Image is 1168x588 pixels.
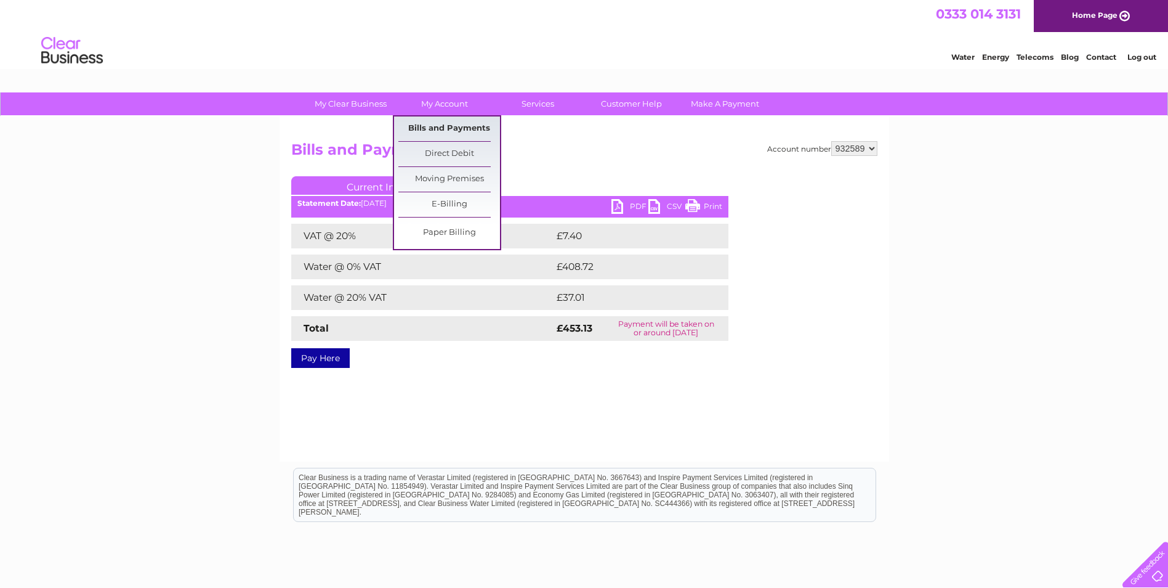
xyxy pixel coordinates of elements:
a: Pay Here [291,348,350,368]
div: Clear Business is a trading name of Verastar Limited (registered in [GEOGRAPHIC_DATA] No. 3667643... [294,7,876,60]
strong: £453.13 [557,322,592,334]
b: Statement Date: [297,198,361,208]
td: Payment will be taken on or around [DATE] [604,316,728,341]
a: Moving Premises [398,167,500,192]
a: Current Invoice [291,176,476,195]
a: My Account [393,92,495,115]
a: My Clear Business [300,92,401,115]
a: Services [487,92,589,115]
a: Contact [1086,52,1116,62]
a: E-Billing [398,192,500,217]
td: £7.40 [554,224,699,248]
td: Water @ 0% VAT [291,255,554,279]
a: Direct Debit [398,142,500,166]
a: Paper Billing [398,221,500,245]
h2: Bills and Payments [291,141,877,165]
div: [DATE] [291,199,728,208]
a: Bills and Payments [398,116,500,141]
a: Make A Payment [674,92,776,115]
td: £37.01 [554,285,702,310]
td: £408.72 [554,255,707,279]
a: Energy [982,52,1009,62]
a: Telecoms [1017,52,1053,62]
a: Blog [1061,52,1079,62]
td: VAT @ 20% [291,224,554,248]
a: CSV [648,199,685,217]
strong: Total [304,322,329,334]
img: logo.png [41,32,103,70]
td: Water @ 20% VAT [291,285,554,310]
div: Account number [767,141,877,156]
a: Water [951,52,975,62]
a: 0333 014 3131 [936,6,1021,22]
a: Customer Help [581,92,682,115]
a: Print [685,199,722,217]
a: Log out [1127,52,1156,62]
a: PDF [611,199,648,217]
